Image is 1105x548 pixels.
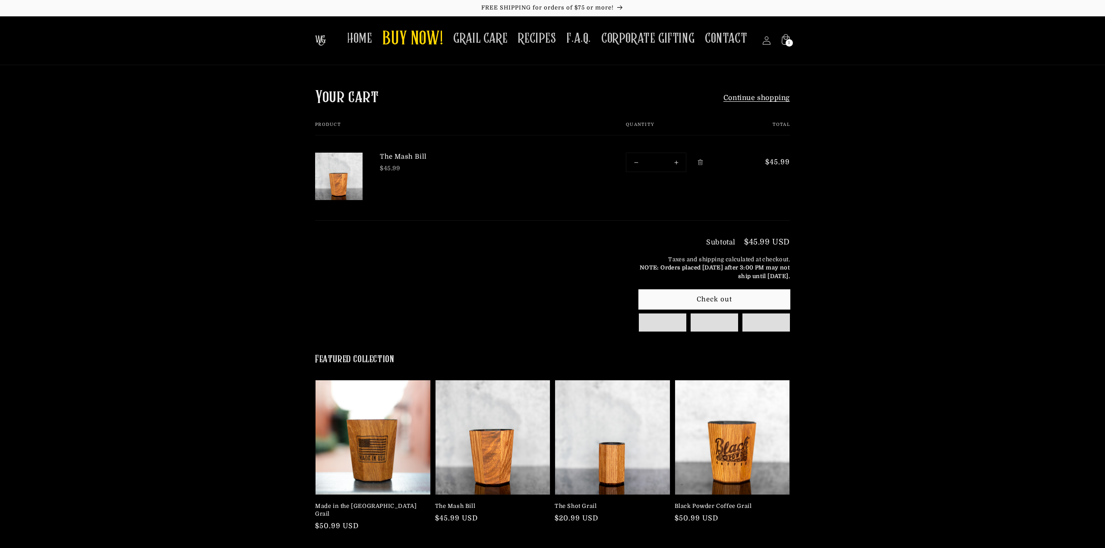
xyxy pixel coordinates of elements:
[744,238,790,246] p: $45.99 USD
[448,25,513,52] a: GRAIL CARE
[380,164,509,173] div: $45.99
[737,122,790,135] th: Total
[639,255,790,281] small: Taxes and shipping calculated at checkout.
[675,502,785,510] a: Black Powder Coffee Grail
[347,30,372,47] span: HOME
[640,264,790,279] b: NOTE: Orders placed [DATE] after 3:00 PM may not ship until [DATE].
[754,157,790,167] span: $45.99
[601,30,695,47] span: CORPORATE GIFTING
[600,122,737,135] th: Quantity
[315,122,600,135] th: Product
[9,4,1096,12] p: FREE SHIPPING for orders of $75 or more!
[705,30,747,47] span: CONTACT
[596,25,700,52] a: CORPORATE GIFTING
[788,39,790,47] span: 1
[566,30,591,47] span: F.A.Q.
[518,30,556,47] span: RECIPES
[700,25,752,52] a: CONTACT
[435,502,546,510] a: The Mash Bill
[342,25,377,52] a: HOME
[723,93,790,103] a: Continue shopping
[706,239,736,246] h3: Subtotal
[315,502,426,518] a: Made in the [GEOGRAPHIC_DATA] Grail
[377,22,448,56] a: BUY NOW!
[382,28,443,51] span: BUY NOW!
[693,155,708,170] a: Remove The Mash Bill
[315,87,379,109] h1: Your cart
[380,153,509,161] a: The Mash Bill
[561,25,596,52] a: F.A.Q.
[639,290,790,309] button: Check out
[646,153,666,172] input: Quantity for The Mash Bill
[555,502,665,510] a: The Shot Grail
[315,353,394,366] h2: Featured collection
[453,30,508,47] span: GRAIL CARE
[513,25,561,52] a: RECIPES
[315,35,326,46] img: The Whiskey Grail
